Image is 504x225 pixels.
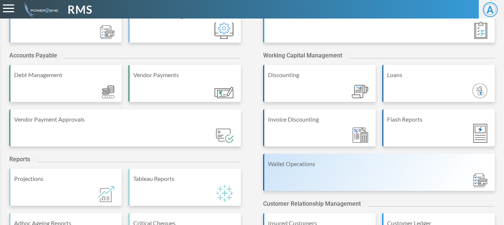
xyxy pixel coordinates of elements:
[9,52,65,59] h2: Accounts Payable
[128,6,241,50] a: Notification Settings Module_ic
[102,85,114,99] img: Module_ic
[472,83,487,98] img: Module_ic
[216,185,233,202] img: Module_ic
[9,65,122,109] a: Debt Management Module_ic
[263,6,495,50] a: Letters Of Credit Module_ic
[263,65,376,109] a: Discounting Module_ic
[353,128,368,143] img: Module_ic
[382,65,495,109] a: Loans Module_ic
[14,115,237,124] div: Vendor Payment Approvals
[382,109,495,154] a: Flash Reports Module_ic
[263,109,376,154] a: Invoice Discounting Module_ic
[14,174,118,183] div: Projections
[128,65,241,109] a: Vendor Payments Module_ic
[473,173,487,187] img: Module_ic
[268,115,372,124] div: Invoice Discounting
[215,23,233,39] img: Module_ic
[9,169,122,213] a: Projections Module_ic
[473,124,487,143] img: Module_ic
[9,156,37,163] h2: Reports
[133,174,237,183] div: Tableau Reports
[14,70,118,79] div: Debt Management
[128,169,241,213] a: Tableau Reports Module_ic
[268,70,372,79] div: Discounting
[9,6,122,50] a: Debit Notes Module_ic
[263,154,495,198] a: Wallet Operations Module_ic
[98,186,114,202] img: Module_ic
[263,200,368,207] h2: Customer Relationship Management
[9,109,241,154] a: Vendor Payment Approvals Module_ic
[215,87,233,98] img: Module_ic
[483,2,498,17] span: A
[133,70,237,79] div: Vendor Payments
[352,85,368,99] img: Module_ic
[268,159,491,168] div: Wallet Operations
[68,1,92,18] span: RMS
[474,22,487,39] img: Module_ic
[216,129,233,143] img: Module_ic
[387,70,491,79] div: Loans
[22,2,58,17] img: admin
[263,52,350,59] h2: Working Capital Management
[100,25,114,39] img: Module_ic
[387,115,491,124] div: Flash Reports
